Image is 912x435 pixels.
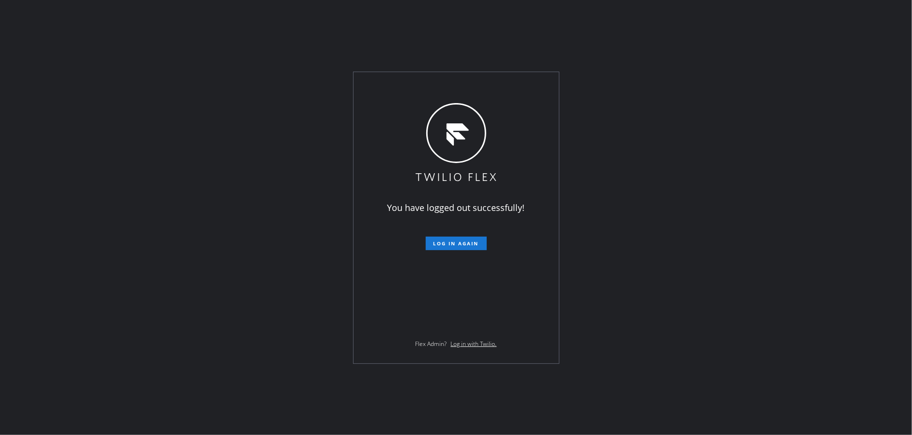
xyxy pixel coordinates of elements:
span: Flex Admin? [416,340,447,348]
button: Log in again [426,237,487,250]
a: Log in with Twilio. [451,340,497,348]
span: You have logged out successfully! [387,202,525,213]
span: Log in again [433,240,479,247]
